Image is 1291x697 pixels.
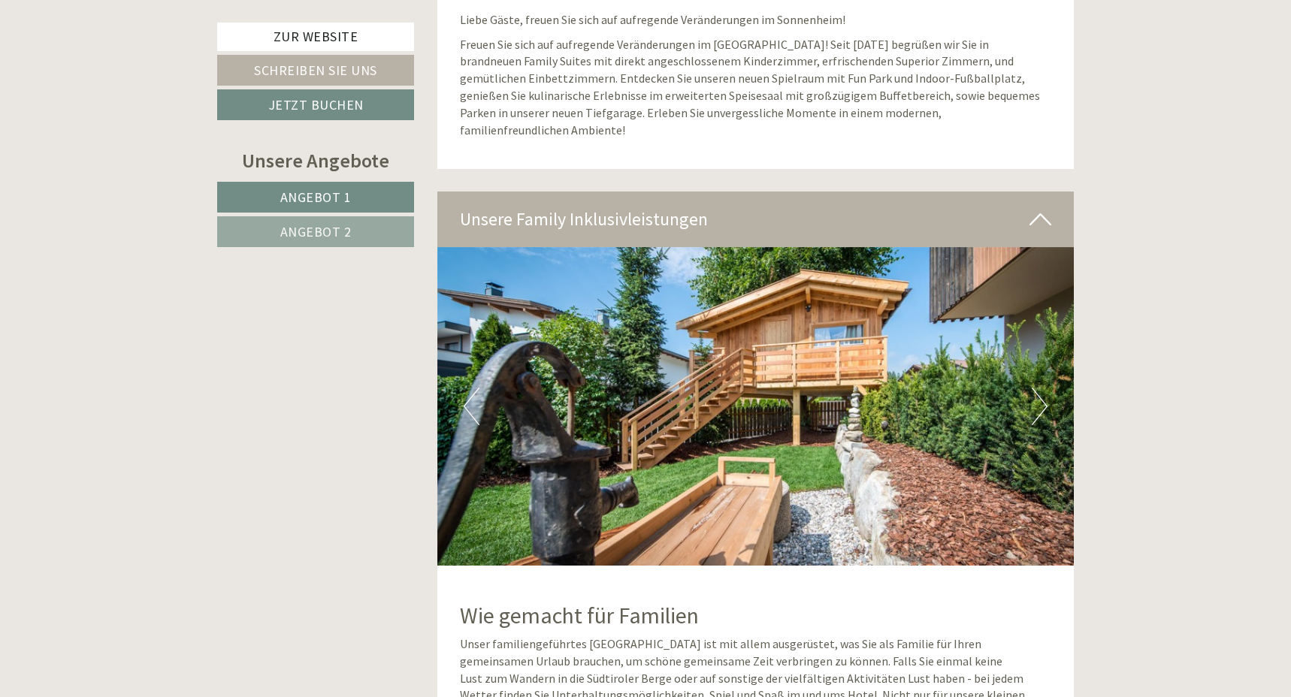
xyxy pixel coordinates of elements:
a: Zur Website [217,23,414,51]
p: Freuen Sie sich auf aufregende Veränderungen im [GEOGRAPHIC_DATA]! Seit [DATE] begrüßen wir Sie i... [460,36,1052,139]
div: [DATE] [269,11,323,37]
div: Guten Tag, wie können wir Ihnen helfen? [11,41,239,86]
div: Inso Sonnenheim [23,44,231,56]
div: Unsere Family Inklusivleistungen [437,192,1075,247]
a: Jetzt buchen [217,89,414,120]
div: Unsere Angebote [217,146,414,174]
small: 10:22 [23,73,231,83]
button: Next [1032,388,1048,425]
button: Previous [464,388,479,425]
span: Angebot 2 [280,223,352,240]
p: Liebe Gäste, freuen Sie sich auf aufregende Veränderungen im Sonnenheim! [460,11,1052,29]
button: Senden [495,391,592,422]
span: Angebot 1 [280,189,352,206]
a: Schreiben Sie uns [217,55,414,86]
h2: Wie gemacht für Familien [460,603,1052,628]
